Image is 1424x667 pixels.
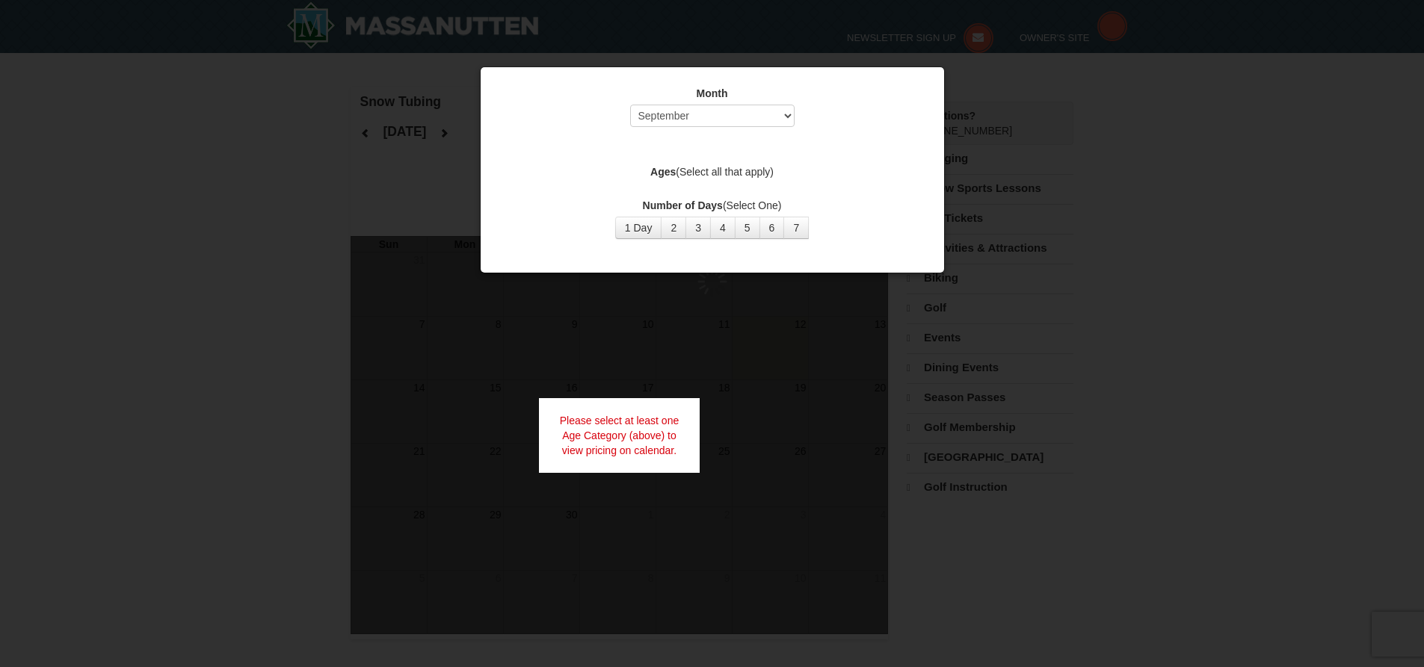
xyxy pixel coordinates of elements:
[499,198,925,213] label: (Select One)
[735,217,760,239] button: 5
[685,217,711,239] button: 3
[710,217,736,239] button: 4
[661,217,686,239] button: 2
[783,217,809,239] button: 7
[697,87,728,99] strong: Month
[539,398,700,473] div: Please select at least one Age Category (above) to view pricing on calendar.
[650,166,676,178] strong: Ages
[643,199,723,211] strong: Number of Days
[759,217,785,239] button: 6
[499,164,925,179] label: (Select all that apply)
[615,217,662,239] button: 1 Day
[697,267,727,297] img: wait gif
